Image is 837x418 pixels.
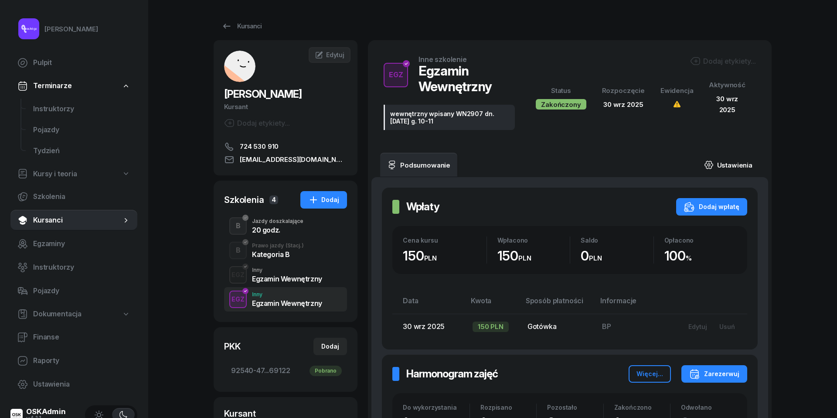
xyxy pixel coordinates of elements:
button: Dodaj etykiety... [224,118,290,128]
div: Dodaj wpłatę [684,202,739,212]
span: 4 [269,195,278,204]
button: BJazdy doszkalające20 godz. [224,214,347,238]
div: 100 [664,248,737,264]
th: Kwota [466,295,521,314]
div: EGZ [228,269,248,280]
th: Data [392,295,466,314]
span: Pulpit [33,57,130,69]
div: Kursant [224,101,347,113]
th: Sposób płatności [521,295,595,314]
div: Saldo [581,236,653,244]
div: Ewidencja [660,85,694,96]
div: Zakończono [614,404,670,411]
div: Odwołano [681,404,737,411]
a: Instruktorzy [10,257,137,278]
div: Dodaj [321,341,339,352]
div: Więcej... [636,369,663,379]
div: Inne szkolenie [418,56,467,63]
div: 150 [497,248,570,264]
h2: Wpłaty [406,200,439,214]
a: Ustawienia [697,153,759,177]
div: OSKAdmin [26,408,66,415]
div: EGZ [385,68,407,82]
div: Kategoria B [252,251,304,258]
a: Pulpit [10,52,137,73]
span: [EMAIL_ADDRESS][DOMAIN_NAME] [240,154,347,165]
div: EGZ [228,294,248,305]
a: [EMAIL_ADDRESS][DOMAIN_NAME] [224,154,347,165]
button: Więcej... [629,365,671,383]
div: Pozostało [547,404,603,411]
div: 20 godz. [252,226,303,233]
div: Egzamin Wewnętrzny [252,300,322,307]
a: Edytuj [309,47,350,63]
a: Podsumowanie [380,153,457,177]
span: (Stacj.) [286,243,304,248]
a: Pojazdy [26,120,137,140]
div: Szkolenia [224,194,264,206]
button: EGZ [384,63,408,87]
span: Raporty [33,355,130,367]
span: Dokumentacja [33,308,82,320]
a: Egzaminy [10,233,137,254]
span: BP [602,322,611,331]
th: Informacje [595,295,675,314]
div: Inny [252,267,322,273]
button: B [229,217,247,235]
div: Pobrano [310,366,342,376]
a: Pojazdy [10,281,137,302]
button: Usuń [713,319,741,334]
button: Edytuj [682,319,713,334]
span: Egzaminy [33,238,130,250]
span: Instruktorzy [33,103,130,115]
div: Egzamin Wewnętrzny [252,275,322,282]
span: 30 wrz 2025 [403,322,445,331]
div: Inny [252,292,322,297]
span: Ustawienia [33,379,130,390]
a: Instruktorzy [26,99,137,120]
button: B [229,242,247,259]
a: Kursy i teoria [10,164,137,184]
button: Dodaj [300,191,347,209]
span: Pojazdy [33,124,130,136]
div: 30 wrz 2025 [709,93,745,116]
button: EGZInnyEgzamin Wewnętrzny [224,263,347,287]
div: Do wykorzystania [403,404,470,411]
a: Raporty [10,350,137,371]
div: Dodaj [308,195,339,205]
span: Tydzień [33,145,130,157]
div: [PERSON_NAME] [44,24,98,35]
div: Jazdy doszkalające [252,219,303,224]
button: Dodaj etykiety... [690,56,756,66]
button: EGZ [229,266,247,284]
span: 30 wrz 2025 [603,100,643,109]
a: Ustawienia [10,374,137,395]
small: PLN [424,254,437,262]
small: % [686,254,692,262]
div: 0 [581,248,653,264]
div: Aktywność [709,79,745,91]
span: Kursy i teoria [33,168,77,180]
button: Dodaj [313,338,347,355]
span: Szkolenia [33,191,130,202]
div: Cena kursu [403,236,487,244]
div: wewnętrzny wpisany WN2907 dn. [DATE] g. 10-11 [384,105,515,130]
div: Prawo jazdy [252,243,304,248]
a: Tydzień [26,140,137,161]
span: Edytuj [326,51,344,58]
div: Rozpoczęcie [602,85,645,96]
a: 724 530 910 [224,141,347,152]
span: Kursanci [33,215,122,226]
div: Usuń [719,323,735,330]
span: Pojazdy [33,285,130,297]
div: Zarezerwuj [689,369,739,379]
span: Instruktorzy [33,262,130,273]
a: Szkolenia [10,186,137,207]
a: 92540-47...69122Pobrano [224,360,347,381]
span: 724 530 910 [240,141,279,152]
div: Kursanci [221,21,262,31]
span: [PERSON_NAME] [224,88,302,100]
button: EGZ [229,291,247,308]
small: PLN [518,254,531,262]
